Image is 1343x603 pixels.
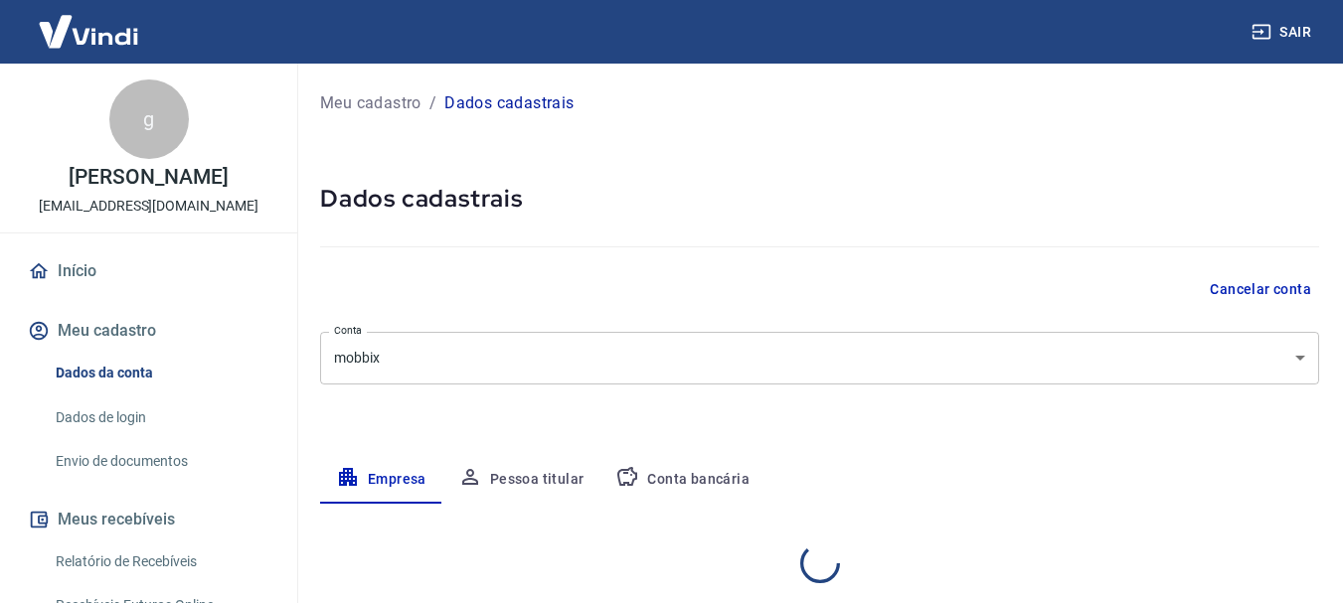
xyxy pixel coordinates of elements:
p: [EMAIL_ADDRESS][DOMAIN_NAME] [39,196,258,217]
button: Cancelar conta [1202,271,1319,308]
div: mobbix [320,332,1319,384]
a: Relatório de Recebíveis [48,541,273,582]
label: Conta [334,323,362,338]
button: Meus recebíveis [24,498,273,541]
h5: Dados cadastrais [320,183,1319,215]
p: Dados cadastrais [444,91,574,115]
a: Dados da conta [48,353,273,393]
div: g [109,79,189,159]
a: Envio de documentos [48,441,273,482]
button: Empresa [320,456,442,504]
button: Meu cadastro [24,309,273,353]
p: [PERSON_NAME] [69,167,228,188]
button: Pessoa titular [442,456,600,504]
a: Meu cadastro [320,91,421,115]
a: Início [24,249,273,293]
button: Conta bancária [599,456,765,504]
a: Dados de login [48,397,273,438]
p: / [429,91,436,115]
button: Sair [1248,14,1319,51]
img: Vindi [24,1,153,62]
